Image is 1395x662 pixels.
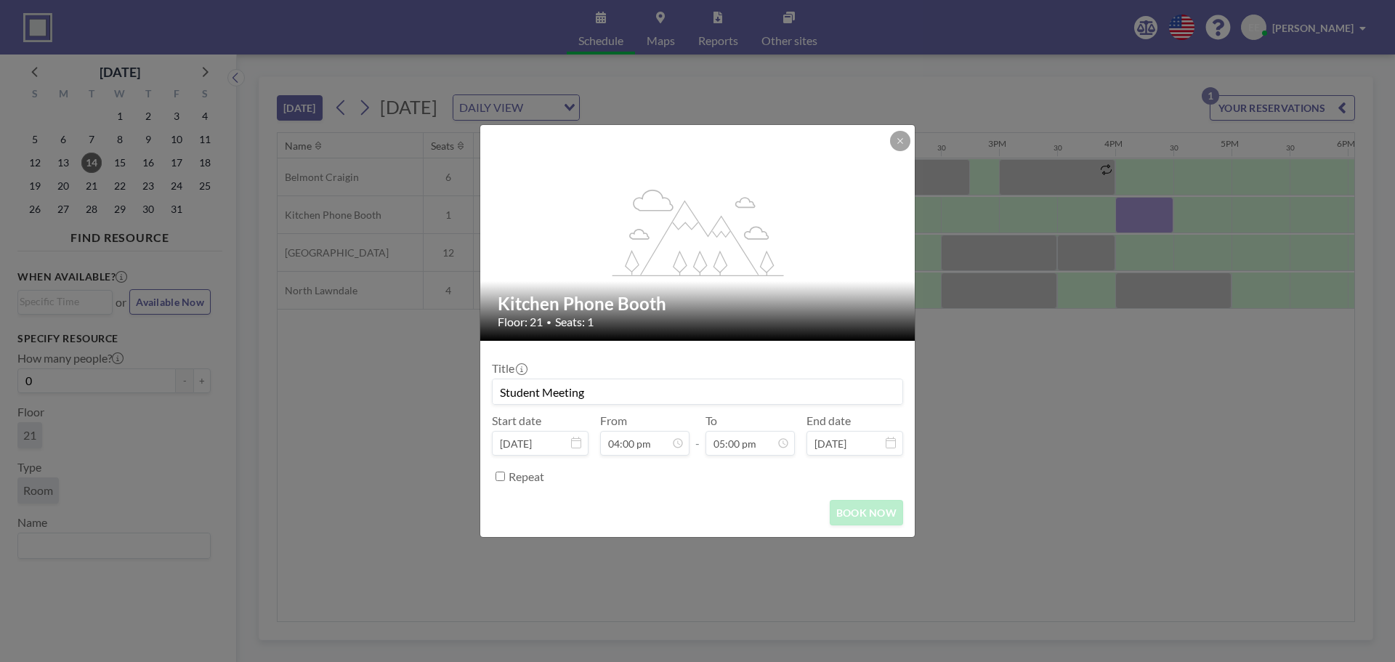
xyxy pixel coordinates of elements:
[492,413,541,428] label: Start date
[600,413,627,428] label: From
[612,188,784,275] g: flex-grow: 1.2;
[509,469,544,484] label: Repeat
[498,293,899,315] h2: Kitchen Phone Booth
[555,315,594,329] span: Seats: 1
[498,315,543,329] span: Floor: 21
[705,413,717,428] label: To
[806,413,851,428] label: End date
[830,500,903,525] button: BOOK NOW
[493,379,902,404] input: enieto's reservation
[492,361,526,376] label: Title
[546,317,551,328] span: •
[695,419,700,451] span: -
